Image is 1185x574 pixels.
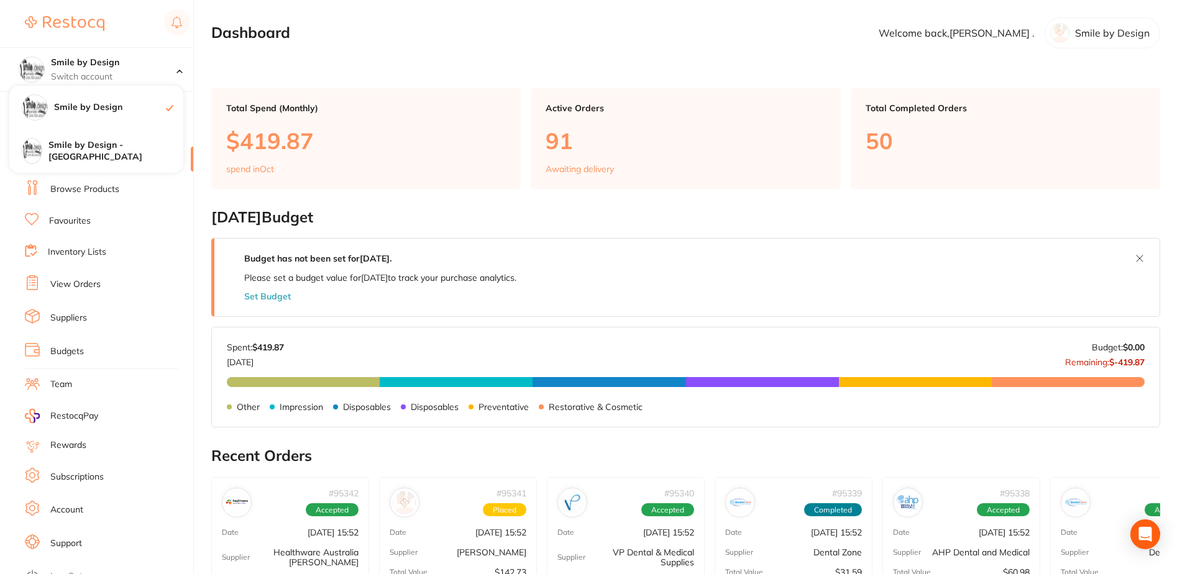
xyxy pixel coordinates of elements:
[226,128,506,153] p: $419.87
[1130,519,1160,549] div: Open Intercom Messenger
[25,409,40,423] img: RestocqPay
[804,503,862,517] span: Completed
[879,27,1035,39] p: Welcome back, [PERSON_NAME] .
[393,491,416,514] img: Adam Dental
[1000,488,1030,498] p: # 95338
[866,128,1145,153] p: 50
[546,164,614,174] p: Awaiting delivery
[531,88,840,189] a: Active Orders91Awaiting delivery
[390,548,418,557] p: Supplier
[329,488,359,498] p: # 95342
[343,402,391,412] p: Disposables
[51,57,176,69] h4: Smile by Design
[50,410,98,422] span: RestocqPay
[250,547,359,567] p: Healthware Australia [PERSON_NAME]
[225,491,249,514] img: Healthware Australia Ridley
[244,273,516,283] p: Please set a budget value for [DATE] to track your purchase analytics.
[893,548,921,557] p: Supplier
[549,402,643,412] p: Restorative & Cosmetic
[728,491,752,514] img: Dental Zone
[50,537,82,550] a: Support
[832,488,862,498] p: # 95339
[50,439,86,452] a: Rewards
[390,528,406,537] p: Date
[1061,528,1077,537] p: Date
[50,345,84,358] a: Budgets
[25,409,98,423] a: RestocqPay
[308,527,359,537] p: [DATE] 15:52
[483,503,526,517] span: Placed
[979,527,1030,537] p: [DATE] 15:52
[306,503,359,517] span: Accepted
[211,24,290,42] h2: Dashboard
[280,402,323,412] p: Impression
[457,547,526,557] p: [PERSON_NAME]
[1061,548,1089,557] p: Supplier
[226,164,274,174] p: spend in Oct
[48,139,183,163] h4: Smile by Design - [GEOGRAPHIC_DATA]
[1075,27,1150,39] p: Smile by Design
[50,378,72,391] a: Team
[478,402,529,412] p: Preventative
[932,547,1030,557] p: AHP Dental and Medical
[237,402,260,412] p: Other
[49,215,91,227] a: Favourites
[896,491,920,514] img: AHP Dental and Medical
[557,553,585,562] p: Supplier
[1109,357,1145,368] strong: $-419.87
[546,103,825,113] p: Active Orders
[866,103,1145,113] p: Total Completed Orders
[227,342,284,352] p: Spent:
[1065,352,1145,367] p: Remaining:
[50,471,104,483] a: Subscriptions
[222,528,239,537] p: Date
[25,9,104,38] a: Restocq Logo
[50,278,101,291] a: View Orders
[557,528,574,537] p: Date
[22,139,42,158] img: Smile by Design - North Sydney
[546,128,825,153] p: 91
[211,88,521,189] a: Total Spend (Monthly)$419.87spend inOct
[50,312,87,324] a: Suppliers
[227,352,284,367] p: [DATE]
[977,503,1030,517] span: Accepted
[25,16,104,31] img: Restocq Logo
[1064,491,1087,514] img: Dental Zone
[725,548,753,557] p: Supplier
[19,57,44,82] img: Smile by Design
[641,503,694,517] span: Accepted
[496,488,526,498] p: # 95341
[22,95,47,120] img: Smile by Design
[664,488,694,498] p: # 95340
[54,101,166,114] h4: Smile by Design
[50,183,119,196] a: Browse Products
[48,246,106,258] a: Inventory Lists
[725,528,742,537] p: Date
[643,527,694,537] p: [DATE] 15:52
[560,491,584,514] img: VP Dental & Medical Supplies
[244,253,391,264] strong: Budget has not been set for [DATE] .
[50,504,83,516] a: Account
[851,88,1160,189] a: Total Completed Orders50
[244,291,291,301] button: Set Budget
[1092,342,1145,352] p: Budget:
[252,342,284,353] strong: $419.87
[211,209,1160,226] h2: [DATE] Budget
[51,71,176,83] p: Switch account
[893,528,910,537] p: Date
[1123,342,1145,353] strong: $0.00
[811,527,862,537] p: [DATE] 15:52
[813,547,862,557] p: Dental Zone
[222,553,250,562] p: Supplier
[226,103,506,113] p: Total Spend (Monthly)
[411,402,459,412] p: Disposables
[585,547,694,567] p: VP Dental & Medical Supplies
[475,527,526,537] p: [DATE] 15:52
[211,447,1160,465] h2: Recent Orders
